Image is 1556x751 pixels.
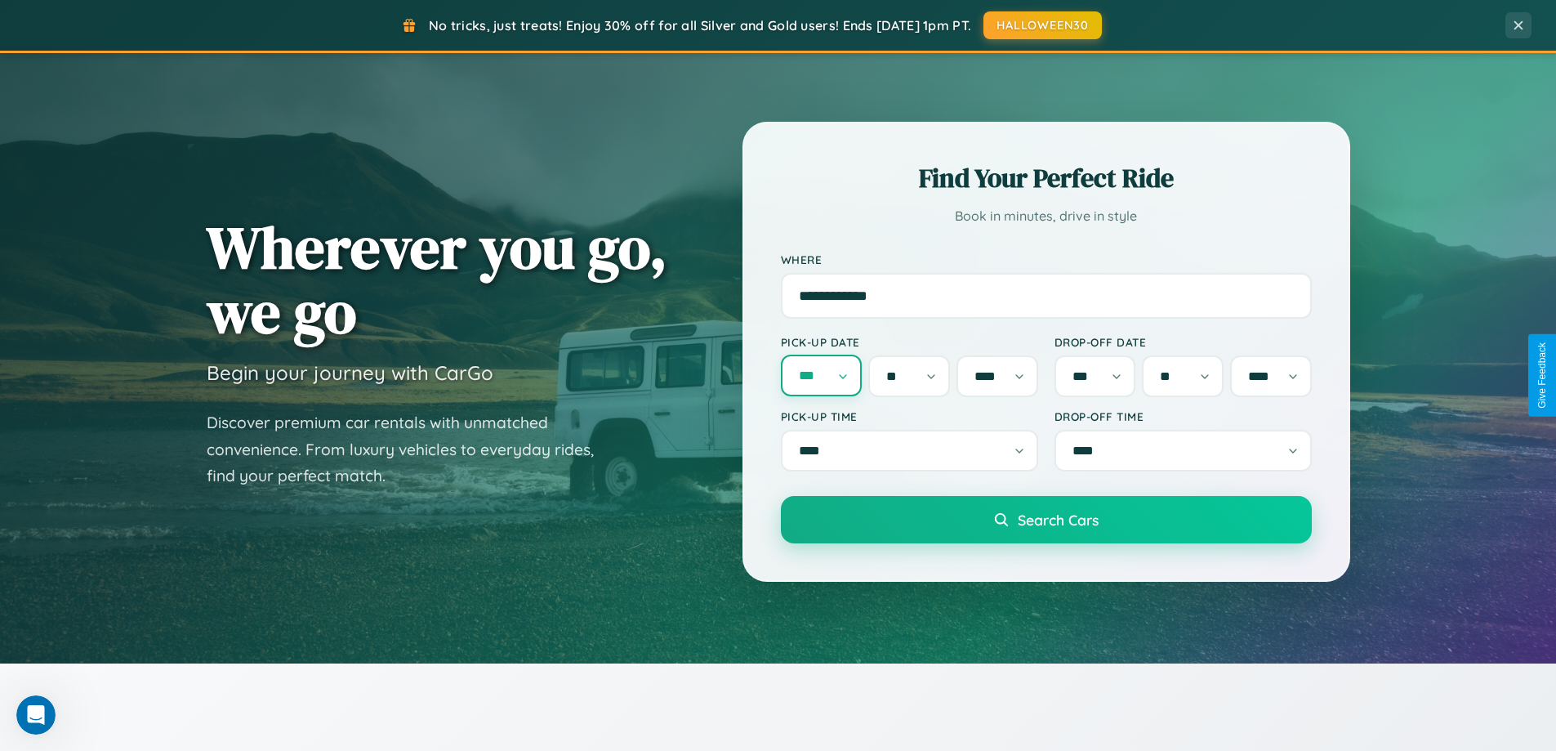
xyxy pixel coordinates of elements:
[781,204,1312,228] p: Book in minutes, drive in style
[207,360,493,385] h3: Begin your journey with CarGo
[781,409,1038,423] label: Pick-up Time
[1054,335,1312,349] label: Drop-off Date
[207,409,615,489] p: Discover premium car rentals with unmatched convenience. From luxury vehicles to everyday rides, ...
[1536,342,1548,409] div: Give Feedback
[1018,511,1099,529] span: Search Cars
[429,17,971,34] span: No tricks, just treats! Enjoy 30% off for all Silver and Gold users! Ends [DATE] 1pm PT.
[1054,409,1312,423] label: Drop-off Time
[781,335,1038,349] label: Pick-up Date
[207,215,667,344] h1: Wherever you go, we go
[781,253,1312,266] label: Where
[781,496,1312,543] button: Search Cars
[16,695,56,735] iframe: Intercom live chat
[781,160,1312,196] h2: Find Your Perfect Ride
[983,11,1102,39] button: HALLOWEEN30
